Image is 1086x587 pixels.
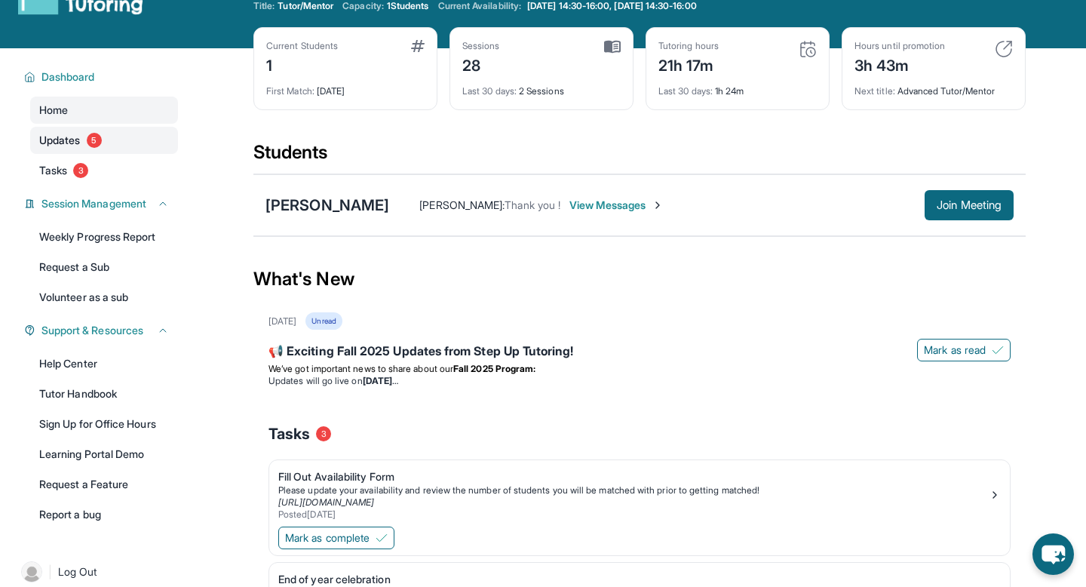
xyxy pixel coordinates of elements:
[917,339,1011,361] button: Mark as read
[35,69,169,85] button: Dashboard
[278,484,989,496] div: Please update your availability and review the number of students you will be matched with prior ...
[278,469,989,484] div: Fill Out Availability Form
[658,85,713,97] span: Last 30 days :
[658,76,817,97] div: 1h 24m
[658,52,719,76] div: 21h 17m
[269,460,1010,524] a: Fill Out Availability FormPlease update your availability and review the number of students you w...
[48,563,52,581] span: |
[278,496,374,508] a: [URL][DOMAIN_NAME]
[266,52,338,76] div: 1
[995,40,1013,58] img: card
[316,426,331,441] span: 3
[453,363,535,374] strong: Fall 2025 Program:
[652,199,664,211] img: Chevron-Right
[278,527,394,549] button: Mark as complete
[278,509,989,521] div: Posted [DATE]
[253,140,1026,174] div: Students
[411,40,425,52] img: card
[505,198,560,211] span: Thank you !
[58,564,97,579] span: Log Out
[992,344,1004,356] img: Mark as read
[658,40,719,52] div: Tutoring hours
[41,323,143,338] span: Support & Resources
[30,380,178,407] a: Tutor Handbook
[363,375,398,386] strong: [DATE]
[854,76,1013,97] div: Advanced Tutor/Mentor
[854,52,945,76] div: 3h 43m
[35,323,169,338] button: Support & Resources
[21,561,42,582] img: user-img
[30,441,178,468] a: Learning Portal Demo
[268,423,310,444] span: Tasks
[799,40,817,58] img: card
[937,201,1002,210] span: Join Meeting
[462,40,500,52] div: Sessions
[87,133,102,148] span: 5
[419,198,505,211] span: [PERSON_NAME] :
[268,363,453,374] span: We’ve got important news to share about our
[305,312,342,330] div: Unread
[604,40,621,54] img: card
[35,196,169,211] button: Session Management
[30,127,178,154] a: Updates5
[1032,533,1074,575] button: chat-button
[376,532,388,544] img: Mark as complete
[265,195,389,216] div: [PERSON_NAME]
[30,350,178,377] a: Help Center
[569,198,664,213] span: View Messages
[925,190,1014,220] button: Join Meeting
[268,315,296,327] div: [DATE]
[30,157,178,184] a: Tasks3
[30,254,178,281] a: Request a Sub
[30,97,178,124] a: Home
[30,471,178,498] a: Request a Feature
[268,342,1011,363] div: 📢 Exciting Fall 2025 Updates from Step Up Tutoring!
[266,40,338,52] div: Current Students
[39,103,68,118] span: Home
[266,85,314,97] span: First Match :
[30,410,178,438] a: Sign Up for Office Hours
[278,572,989,587] div: End of year celebration
[41,196,146,211] span: Session Management
[39,133,81,148] span: Updates
[285,530,370,546] span: Mark as complete
[462,52,500,76] div: 28
[854,85,895,97] span: Next title :
[73,163,88,178] span: 3
[268,375,1011,387] li: Updates will go live on
[462,85,517,97] span: Last 30 days :
[266,76,425,97] div: [DATE]
[30,284,178,311] a: Volunteer as a sub
[30,223,178,250] a: Weekly Progress Report
[854,40,945,52] div: Hours until promotion
[30,501,178,528] a: Report a bug
[924,343,986,358] span: Mark as read
[253,246,1026,312] div: What's New
[462,76,621,97] div: 2 Sessions
[39,163,67,178] span: Tasks
[41,69,95,85] span: Dashboard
